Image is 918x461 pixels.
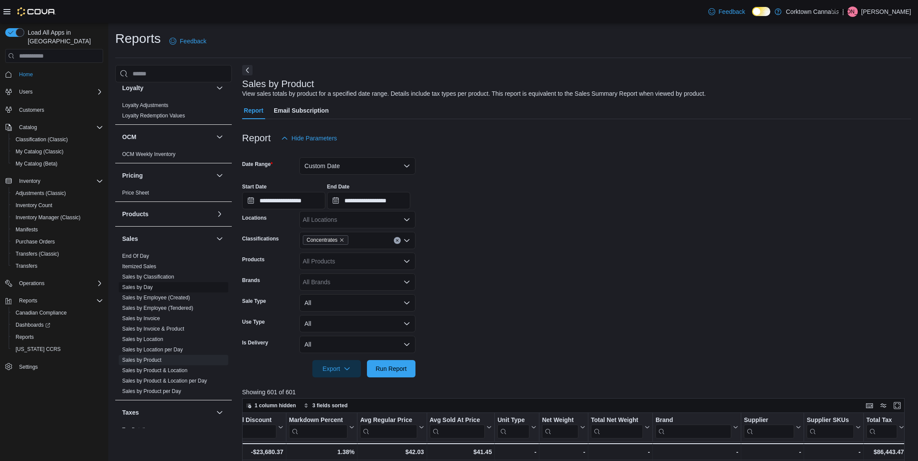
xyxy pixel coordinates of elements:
span: Export [318,360,356,377]
a: Customers [16,105,48,115]
h3: Report [242,133,271,143]
div: Jordan Auger [847,6,858,17]
span: Users [19,88,32,95]
div: Supplier SKUs [807,416,853,438]
button: Users [2,86,107,98]
button: Sales [214,234,225,244]
button: Unit Type [497,416,536,438]
span: Catalog [19,124,37,131]
div: - [591,447,650,457]
span: Home [19,71,33,78]
span: Sales by Product [122,357,162,364]
span: Concentrates [307,236,337,244]
span: Classification (Classic) [16,136,68,143]
div: Pricing [115,188,232,201]
button: Reports [2,295,107,307]
div: Total Net Weight [591,416,643,438]
a: Sales by Invoice & Product [122,326,184,332]
a: Sales by Product per Day [122,388,181,394]
a: Sales by Employee (Created) [122,295,190,301]
span: 1 column hidden [255,402,296,409]
span: Dashboards [12,320,103,330]
a: Feedback [166,32,210,50]
button: [US_STATE] CCRS [9,343,107,355]
span: My Catalog (Classic) [16,148,64,155]
div: $41.45 [429,447,492,457]
span: Settings [16,361,103,372]
div: $42.03 [360,447,424,457]
label: Use Type [242,318,265,325]
div: Markdown Percent [289,416,347,438]
input: Press the down key to open a popover containing a calendar. [242,192,325,209]
span: Adjustments (Classic) [16,190,66,197]
div: Total Tax [866,416,897,425]
a: My Catalog (Classic) [12,146,67,157]
button: Loyalty [122,84,213,92]
a: Manifests [12,224,41,235]
p: [PERSON_NAME] [861,6,911,17]
h3: Taxes [122,408,139,417]
span: Home [16,69,103,80]
span: Feedback [180,37,206,45]
div: Avg Regular Price [360,416,417,425]
span: Inventory Manager (Classic) [16,214,81,221]
button: Adjustments (Classic) [9,187,107,199]
button: Total Tax [866,416,904,438]
span: Hide Parameters [292,134,337,143]
button: Avg Regular Price [360,416,424,438]
p: Corktown Cannabis [786,6,839,17]
div: Total Net Weight [591,416,643,425]
a: End Of Day [122,253,149,259]
button: Net Weight [542,416,585,438]
button: Markdown Percent [289,416,354,438]
label: Date Range [242,161,273,168]
span: Inventory Count [12,200,103,211]
button: Supplier SKUs [807,416,860,438]
span: My Catalog (Classic) [12,146,103,157]
span: Manifests [16,226,38,233]
button: Open list of options [403,216,410,223]
a: Sales by Employee (Tendered) [122,305,193,311]
div: Supplier [744,416,794,438]
a: Purchase Orders [12,237,58,247]
button: Supplier [744,416,801,438]
span: Price Sheet [122,189,149,196]
div: Unit Type [497,416,529,438]
div: - [497,447,536,457]
span: My Catalog (Beta) [12,159,103,169]
img: Cova [17,7,56,16]
span: Load All Apps in [GEOGRAPHIC_DATA] [24,28,103,45]
button: All [299,336,415,353]
span: Purchase Orders [16,238,55,245]
div: Avg Regular Price [360,416,417,438]
button: Clear input [394,237,401,244]
a: Sales by Classification [122,274,174,280]
button: My Catalog (Classic) [9,146,107,158]
div: Supplier [744,416,794,425]
span: Inventory [16,176,103,186]
button: Remove Concentrates from selection in this group [339,237,344,243]
a: Tax Details [122,427,148,433]
span: Customers [16,104,103,115]
button: OCM [214,132,225,142]
span: Canadian Compliance [12,308,103,318]
button: Pricing [122,171,213,180]
a: Sales by Day [122,284,153,290]
span: Run Report [376,364,407,373]
div: Loyalty [115,100,232,124]
span: Classification (Classic) [12,134,103,145]
label: Sale Type [242,298,266,305]
button: Operations [16,278,48,289]
span: Feedback [719,7,745,16]
div: $86,443.47 [866,447,904,457]
button: Sales [122,234,213,243]
a: Itemized Sales [122,263,156,269]
input: Press the down key to open a popover containing a calendar. [327,192,410,209]
span: Sales by Product & Location per Day [122,377,207,384]
div: Net Weight [542,416,578,438]
label: Is Delivery [242,339,268,346]
button: Inventory Count [9,199,107,211]
button: Inventory [2,175,107,187]
input: Dark Mode [752,7,770,16]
